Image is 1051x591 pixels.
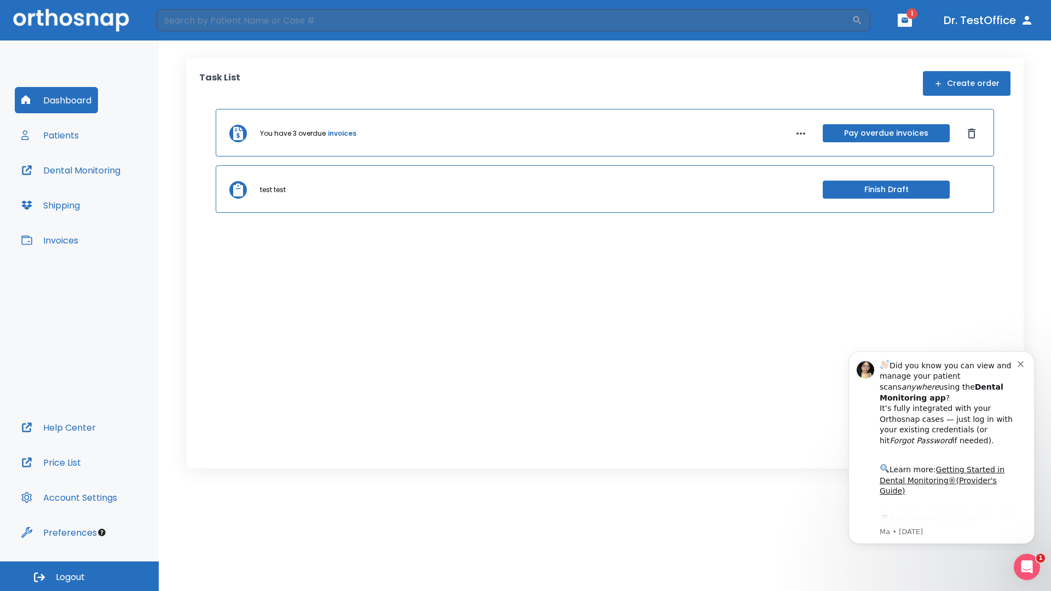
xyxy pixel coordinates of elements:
[13,9,129,31] img: Orthosnap
[56,571,85,583] span: Logout
[186,17,194,26] button: Dismiss notification
[157,9,852,31] input: Search by Patient Name or Case #
[832,341,1051,551] iframe: Intercom notifications message
[15,519,103,546] button: Preferences
[199,71,240,96] p: Task List
[963,125,980,142] button: Dismiss
[1014,554,1040,580] iframe: Intercom live chat
[15,87,98,113] button: Dashboard
[260,185,286,195] p: test test
[48,172,186,228] div: Download the app: | ​ Let us know if you need help getting started!
[939,10,1038,30] button: Dr. TestOffice
[15,227,85,253] button: Invoices
[15,122,85,148] button: Patients
[823,124,950,142] button: Pay overdue invoices
[328,129,356,138] a: invoices
[48,186,186,195] p: Message from Ma, sent 5w ago
[48,175,145,194] a: App Store
[15,484,124,511] button: Account Settings
[15,449,88,476] button: Price List
[97,528,107,537] div: Tooltip anchor
[260,129,326,138] p: You have 3 overdue
[923,71,1010,96] button: Create order
[15,414,102,441] button: Help Center
[823,181,950,199] button: Finish Draft
[15,157,127,183] button: Dental Monitoring
[1036,554,1045,563] span: 1
[15,192,86,218] button: Shipping
[906,8,917,19] span: 1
